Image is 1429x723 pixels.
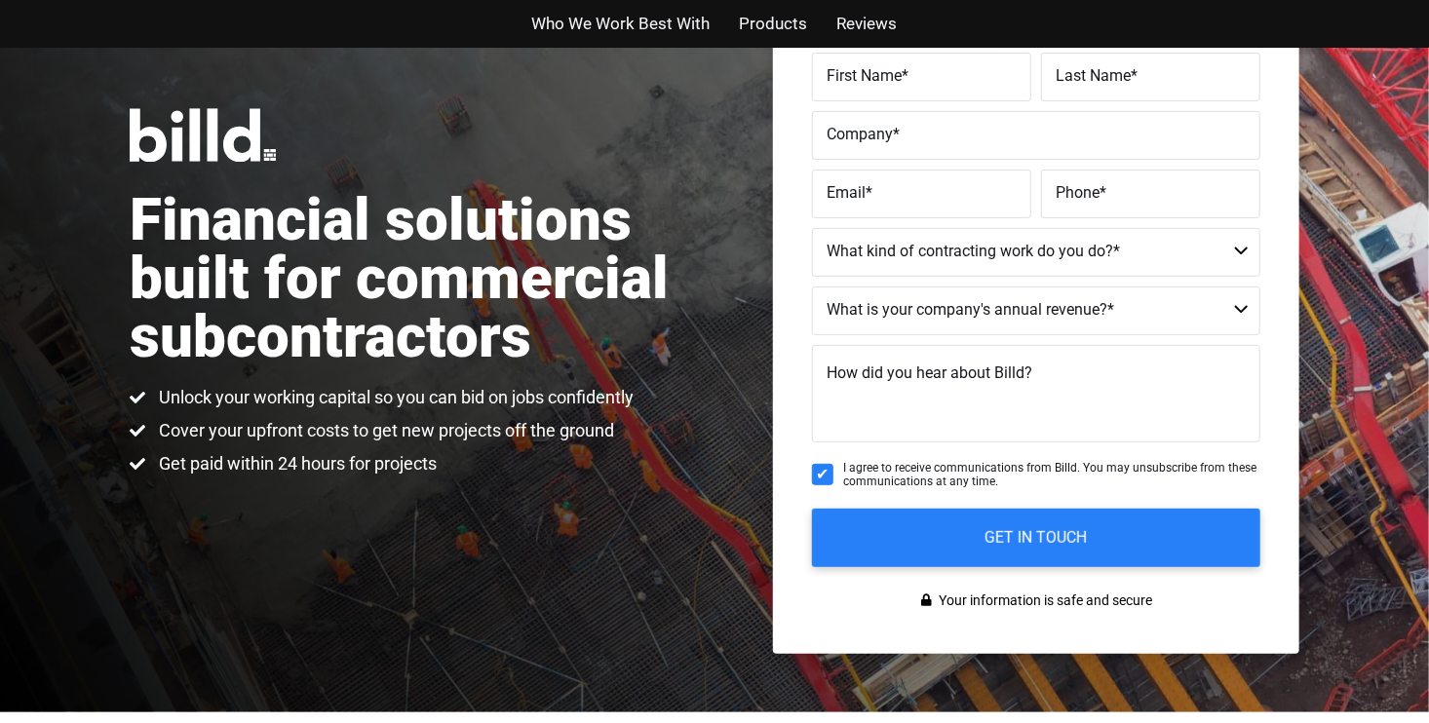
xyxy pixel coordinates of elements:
input: I agree to receive communications from Billd. You may unsubscribe from these communications at an... [812,464,833,485]
span: Get paid within 24 hours for projects [154,452,437,476]
a: Who We Work Best With [532,10,711,38]
span: Email [827,183,866,202]
a: Reviews [837,10,898,38]
span: Phone [1056,183,1100,202]
input: GET IN TOUCH [812,509,1260,567]
a: Products [740,10,808,38]
span: How did you hear about Billd? [827,363,1032,382]
span: Unlock your working capital so you can bid on jobs confidently [154,386,634,409]
h1: Financial solutions built for commercial subcontractors [130,191,714,366]
span: Cover your upfront costs to get new projects off the ground [154,419,614,442]
span: Company [827,125,893,143]
span: Last Name [1056,66,1131,85]
span: I agree to receive communications from Billd. You may unsubscribe from these communications at an... [843,461,1260,489]
span: Your information is safe and secure [935,587,1153,615]
span: First Name [827,66,902,85]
